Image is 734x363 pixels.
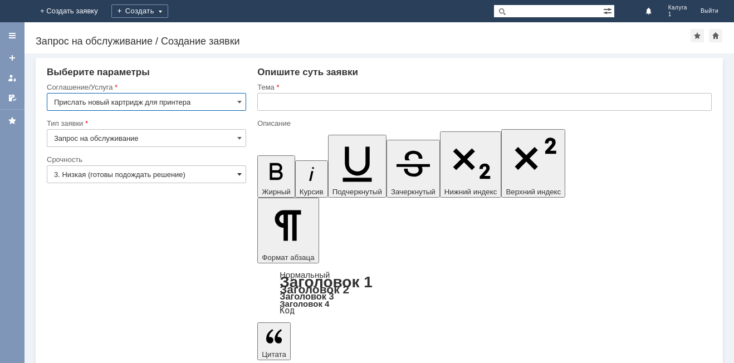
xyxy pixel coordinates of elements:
[668,4,687,11] span: Калуга
[668,11,687,18] span: 1
[3,69,21,87] a: Мои заявки
[280,273,373,291] a: Заголовок 1
[391,188,435,196] span: Зачеркнутый
[47,67,150,77] span: Выберите параметры
[300,188,324,196] span: Курсив
[257,322,291,360] button: Цитата
[444,188,497,196] span: Нижний индекс
[328,135,386,198] button: Подчеркнутый
[280,306,295,316] a: Код
[280,299,329,308] a: Заголовок 4
[257,271,712,315] div: Формат абзаца
[36,36,691,47] div: Запрос на обслуживание / Создание заявки
[111,4,168,18] div: Создать
[295,160,328,198] button: Курсив
[3,49,21,67] a: Создать заявку
[257,67,358,77] span: Опишите суть заявки
[691,29,704,42] div: Добавить в избранное
[257,155,295,198] button: Жирный
[257,120,709,127] div: Описание
[280,283,349,296] a: Заголовок 2
[257,198,319,263] button: Формат абзаца
[262,253,314,262] span: Формат абзаца
[280,270,330,279] a: Нормальный
[709,29,722,42] div: Сделать домашней страницей
[440,131,502,198] button: Нижний индекс
[386,140,440,198] button: Зачеркнутый
[3,89,21,107] a: Мои согласования
[506,188,561,196] span: Верхний индекс
[257,84,709,91] div: Тема
[603,5,614,16] span: Расширенный поиск
[47,156,244,163] div: Срочность
[47,84,244,91] div: Соглашение/Услуга
[501,129,565,198] button: Верхний индекс
[262,350,286,359] span: Цитата
[332,188,382,196] span: Подчеркнутый
[280,291,334,301] a: Заголовок 3
[262,188,291,196] span: Жирный
[47,120,244,127] div: Тип заявки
